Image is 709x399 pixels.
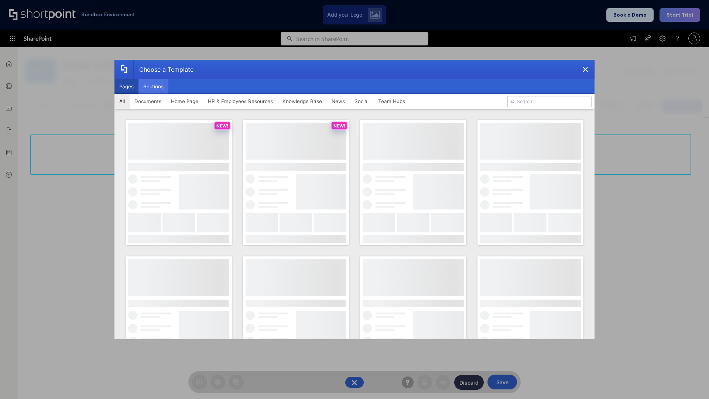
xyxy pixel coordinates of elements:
button: News [327,94,350,109]
button: Team Hubs [373,94,410,109]
button: Sections [138,79,168,94]
p: NEW! [333,123,345,129]
button: All [114,94,130,109]
input: Search [507,96,592,107]
button: HR & Employees Resources [203,94,278,109]
p: NEW! [216,123,228,129]
button: Knowledge Base [278,94,327,109]
button: Documents [130,94,166,109]
button: Social [350,94,373,109]
button: Pages [114,79,138,94]
iframe: Chat Widget [672,364,709,399]
button: Home Page [166,94,203,109]
div: Choose a Template [133,60,193,79]
div: template selector [114,60,595,339]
